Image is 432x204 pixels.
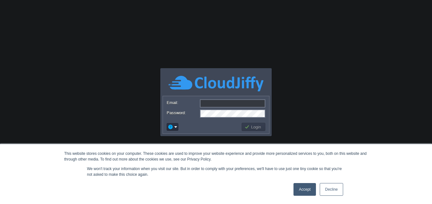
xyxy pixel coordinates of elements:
[244,124,263,130] button: Login
[169,75,263,92] img: CloudJiffy
[293,183,316,196] a: Accept
[320,183,343,196] a: Decline
[167,99,199,106] label: Email:
[87,166,345,177] p: We won't track your information when you visit our site. But in order to comply with your prefere...
[167,109,199,116] label: Password:
[64,151,368,162] div: This website stores cookies on your computer. These cookies are used to improve your website expe...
